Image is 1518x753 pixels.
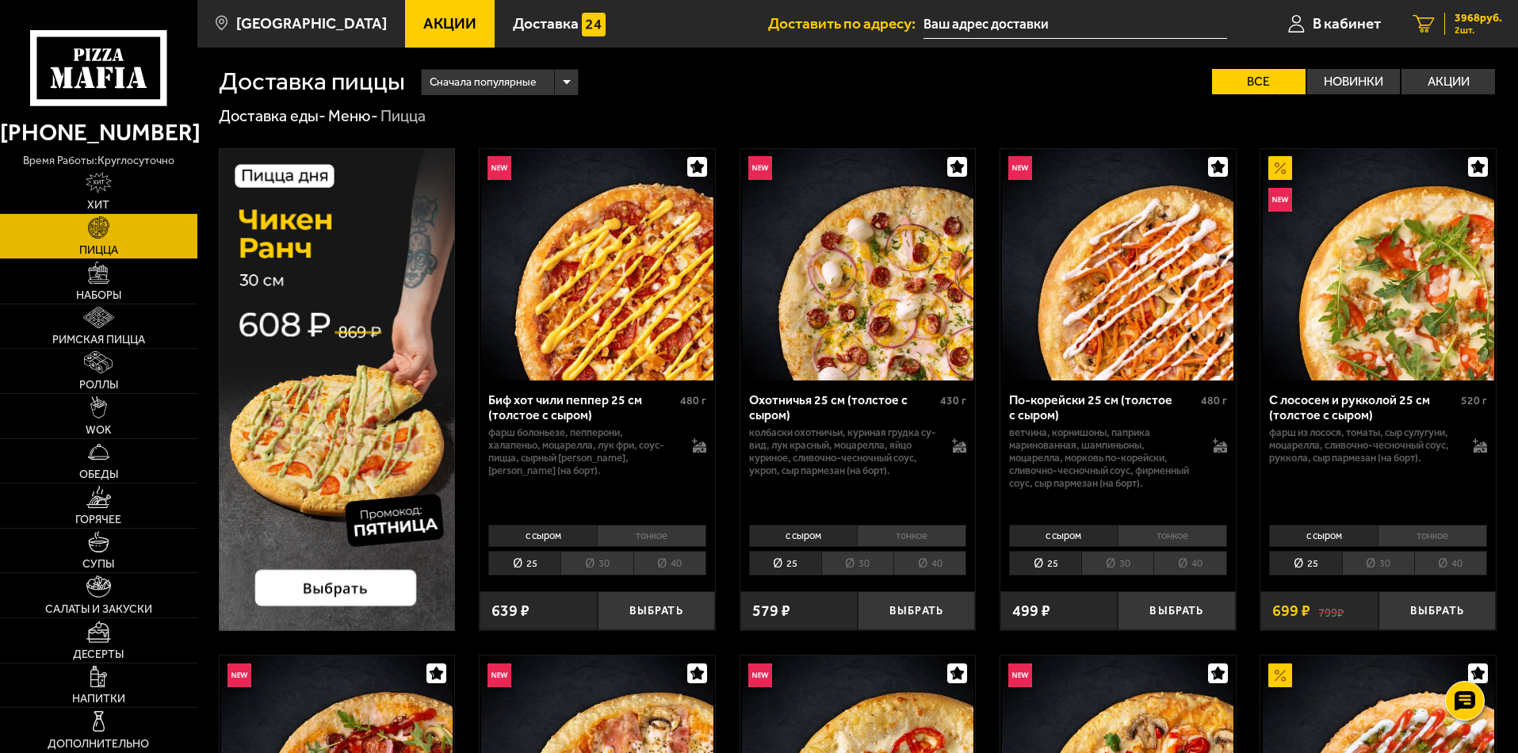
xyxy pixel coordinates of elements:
li: с сыром [749,525,858,547]
span: 430 г [940,394,966,407]
img: Новинка [1008,663,1032,687]
img: Новинка [1268,188,1292,212]
label: Новинки [1307,69,1401,94]
span: Напитки [72,694,125,705]
div: С лососем и рукколой 25 см (толстое с сыром) [1269,392,1457,422]
span: Наборы [76,290,121,301]
span: Доставить по адресу: [768,16,923,31]
button: Выбрать [1378,591,1496,630]
img: По-корейски 25 см (толстое с сыром) [1002,149,1233,380]
span: 639 ₽ [491,603,530,619]
div: Пицца [380,106,426,127]
a: Доставка еды- [219,106,326,125]
span: [GEOGRAPHIC_DATA] [236,16,387,31]
button: Выбрать [858,591,975,630]
img: Новинка [1008,156,1032,180]
img: Акционный [1268,663,1292,687]
li: тонкое [1118,525,1227,547]
span: 480 г [680,394,706,407]
span: Хит [87,200,109,211]
li: с сыром [488,525,597,547]
s: 799 ₽ [1318,603,1344,619]
img: Новинка [748,663,772,687]
span: Доставка [513,16,579,31]
img: С лососем и рукколой 25 см (толстое с сыром) [1263,149,1494,380]
li: 30 [821,551,893,575]
li: 30 [1081,551,1153,575]
span: Салаты и закуски [45,604,152,615]
p: колбаски охотничьи, куриная грудка су-вид, лук красный, моцарелла, яйцо куриное, сливочно-чесночн... [749,426,937,477]
span: 2 шт. [1455,25,1502,35]
div: Биф хот чили пеппер 25 см (толстое с сыром) [488,392,676,422]
span: Сначала популярные [430,67,536,97]
span: Пицца [79,245,118,256]
li: с сыром [1009,525,1118,547]
div: По-корейски 25 см (толстое с сыром) [1009,392,1197,422]
a: НовинкаПо-корейски 25 см (толстое с сыром) [1000,149,1236,380]
input: Ваш адрес доставки [923,10,1227,39]
span: Роллы [79,380,118,391]
span: 520 г [1461,394,1487,407]
a: НовинкаБиф хот чили пеппер 25 см (толстое с сыром) [480,149,715,380]
span: Супы [82,559,114,570]
img: Новинка [228,663,251,687]
button: Выбрать [1118,591,1235,630]
li: 25 [1009,551,1081,575]
li: тонкое [857,525,966,547]
span: 579 ₽ [752,603,790,619]
li: 40 [633,551,706,575]
a: АкционныйНовинкаС лососем и рукколой 25 см (толстое с сыром) [1260,149,1496,380]
li: 25 [1269,551,1341,575]
li: 40 [893,551,966,575]
li: 30 [560,551,633,575]
div: Охотничья 25 см (толстое с сыром) [749,392,937,422]
span: Десерты [73,649,124,660]
span: Римская пицца [52,334,145,346]
a: Меню- [328,106,378,125]
span: проспект Александровской Фермы, д.23, к.Б [923,10,1227,39]
span: 499 ₽ [1012,603,1050,619]
button: Выбрать [598,591,715,630]
img: 15daf4d41897b9f0e9f617042186c801.svg [582,13,606,36]
li: с сыром [1269,525,1378,547]
li: тонкое [597,525,706,547]
li: 25 [488,551,560,575]
span: Обеды [79,469,118,480]
a: НовинкаОхотничья 25 см (толстое с сыром) [740,149,976,380]
span: Дополнительно [48,739,149,750]
span: В кабинет [1313,16,1381,31]
span: 3968 руб. [1455,13,1502,24]
span: 699 ₽ [1272,603,1310,619]
li: 40 [1414,551,1487,575]
p: фарш из лосося, томаты, сыр сулугуни, моцарелла, сливочно-чесночный соус, руккола, сыр пармезан (... [1269,426,1457,464]
p: фарш болоньезе, пепперони, халапеньо, моцарелла, лук фри, соус-пицца, сырный [PERSON_NAME], [PERS... [488,426,676,477]
li: 25 [749,551,821,575]
p: ветчина, корнишоны, паприка маринованная, шампиньоны, моцарелла, морковь по-корейски, сливочно-че... [1009,426,1197,490]
img: Акционный [1268,156,1292,180]
span: Акции [423,16,476,31]
h1: Доставка пиццы [219,69,405,94]
img: Новинка [488,663,511,687]
span: 480 г [1201,394,1227,407]
li: 40 [1153,551,1226,575]
label: Акции [1401,69,1495,94]
span: WOK [86,425,112,436]
img: Биф хот чили пеппер 25 см (толстое с сыром) [481,149,713,380]
span: Горячее [75,514,121,526]
li: тонкое [1378,525,1487,547]
img: Новинка [748,156,772,180]
label: Все [1212,69,1306,94]
img: Охотничья 25 см (толстое с сыром) [742,149,973,380]
img: Новинка [488,156,511,180]
li: 30 [1342,551,1414,575]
